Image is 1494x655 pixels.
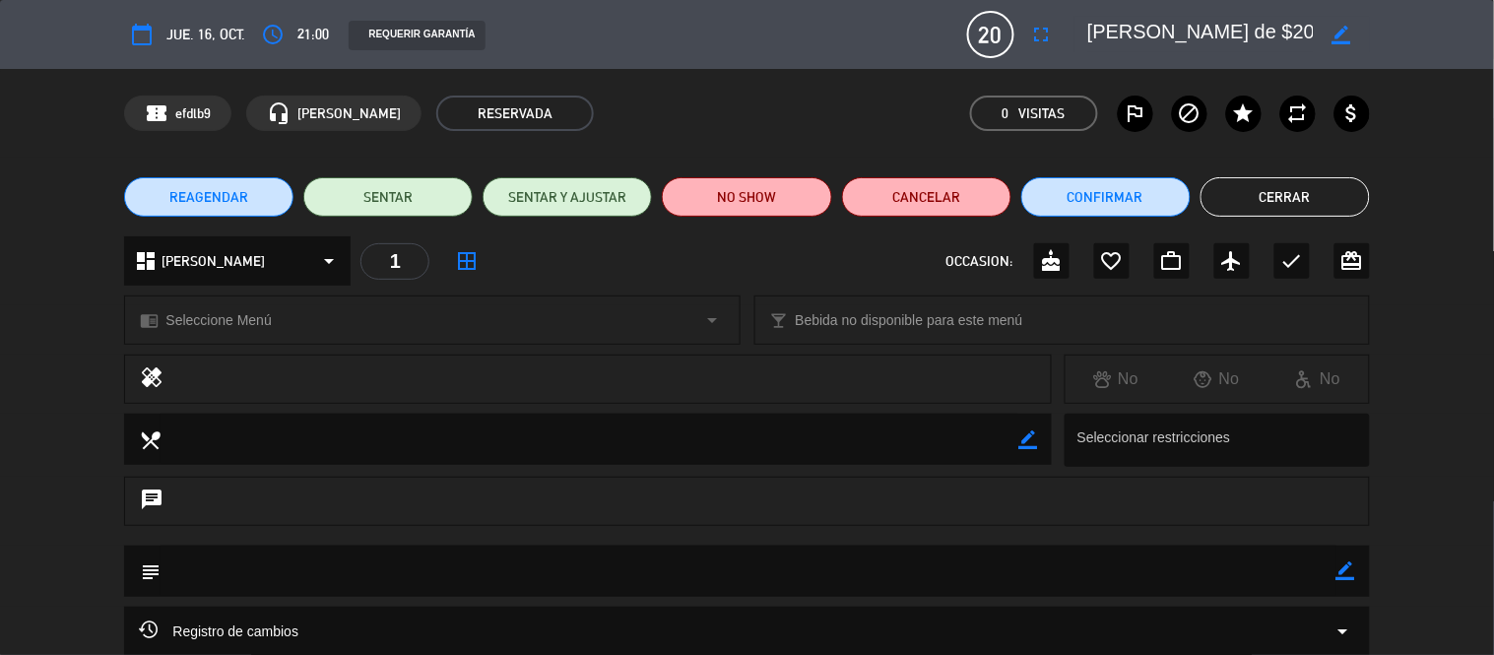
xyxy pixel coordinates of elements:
span: REAGENDAR [169,187,248,208]
i: favorite_border [1100,249,1124,273]
button: fullscreen [1024,17,1060,52]
i: border_all [455,249,479,273]
button: SENTAR [303,177,473,217]
i: card_giftcard [1340,249,1364,273]
span: 21:00 [297,23,329,46]
span: jue. 16, oct. [166,23,245,46]
i: check [1280,249,1304,273]
button: Confirmar [1021,177,1191,217]
i: calendar_today [130,23,154,46]
div: 1 [360,243,429,280]
i: local_dining [139,428,161,450]
i: chat [140,488,163,515]
i: cake [1040,249,1064,273]
button: access_time [255,17,291,52]
i: healing [140,365,163,393]
span: Bebida no disponible para este menú [796,309,1023,332]
span: OCCASION: [946,250,1013,273]
i: chrome_reader_mode [140,311,159,330]
div: No [1166,366,1267,392]
button: REAGENDAR [124,177,293,217]
button: Cancelar [842,177,1011,217]
span: Registro de cambios [139,620,298,643]
i: headset_mic [267,101,291,125]
span: confirmation_number [145,101,168,125]
span: [PERSON_NAME] [162,250,265,273]
i: attach_money [1340,101,1364,125]
i: dashboard [134,249,158,273]
i: access_time [261,23,285,46]
i: star [1232,101,1256,125]
i: subject [139,560,161,582]
span: 0 [1003,102,1009,125]
span: [PERSON_NAME] [297,102,401,125]
i: border_color [1018,430,1037,449]
button: calendar_today [124,17,160,52]
button: SENTAR Y AJUSTAR [483,177,652,217]
i: repeat [1286,101,1310,125]
button: Cerrar [1201,177,1370,217]
div: No [1267,366,1369,392]
i: airplanemode_active [1220,249,1244,273]
span: efdlb9 [175,102,211,125]
i: outlined_flag [1124,101,1147,125]
span: 20 [967,11,1014,58]
i: block [1178,101,1202,125]
span: RESERVADA [436,96,594,131]
button: NO SHOW [662,177,831,217]
i: fullscreen [1030,23,1054,46]
div: REQUERIR GARANTÍA [349,21,485,50]
i: work_outline [1160,249,1184,273]
i: arrow_drop_down [317,249,341,273]
i: border_color [1332,26,1350,44]
i: arrow_drop_down [1332,620,1355,643]
i: border_color [1336,561,1355,580]
em: Visitas [1019,102,1066,125]
span: Seleccione Menú [165,309,271,332]
div: No [1066,366,1167,392]
i: local_bar [770,311,789,330]
i: arrow_drop_down [701,308,725,332]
